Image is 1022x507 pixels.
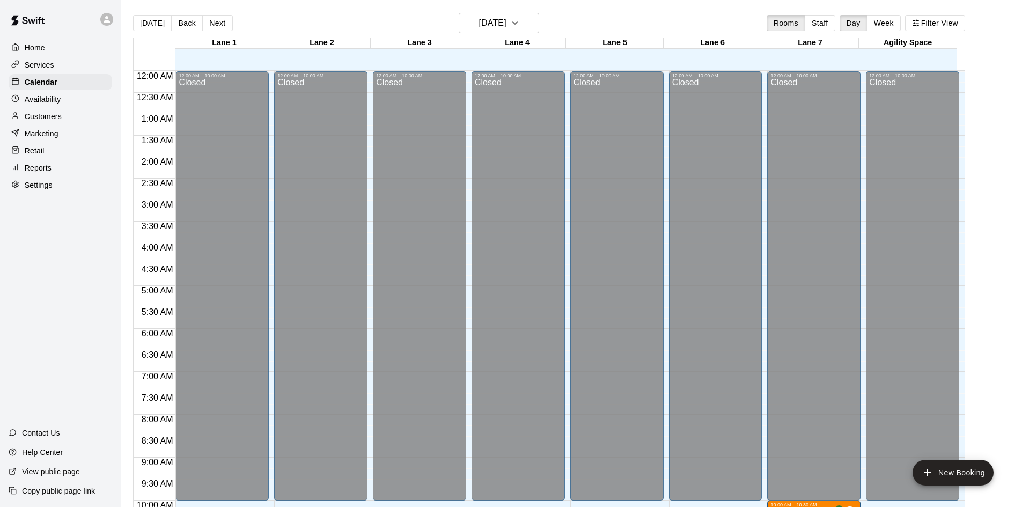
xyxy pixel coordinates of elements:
[805,15,835,31] button: Staff
[566,38,664,48] div: Lane 5
[472,71,565,501] div: 12:00 AM – 10:00 AM: Closed
[179,73,266,78] div: 12:00 AM – 10:00 AM
[22,447,63,458] p: Help Center
[175,38,273,48] div: Lane 1
[866,71,959,501] div: 12:00 AM – 10:00 AM: Closed
[139,393,176,402] span: 7:30 AM
[664,38,761,48] div: Lane 6
[669,71,762,501] div: 12:00 AM – 10:00 AM: Closed
[9,143,112,159] a: Retail
[25,94,61,105] p: Availability
[202,15,232,31] button: Next
[376,73,463,78] div: 12:00 AM – 10:00 AM
[574,78,660,504] div: Closed
[25,60,54,70] p: Services
[9,126,112,142] a: Marketing
[9,91,112,107] a: Availability
[840,15,867,31] button: Day
[770,78,857,504] div: Closed
[133,15,172,31] button: [DATE]
[139,415,176,424] span: 8:00 AM
[475,73,562,78] div: 12:00 AM – 10:00 AM
[672,78,759,504] div: Closed
[22,486,95,496] p: Copy public page link
[9,160,112,176] a: Reports
[139,264,176,274] span: 4:30 AM
[9,40,112,56] a: Home
[25,42,45,53] p: Home
[869,73,956,78] div: 12:00 AM – 10:00 AM
[134,93,176,102] span: 12:30 AM
[139,157,176,166] span: 2:00 AM
[25,145,45,156] p: Retail
[139,479,176,488] span: 9:30 AM
[770,73,857,78] div: 12:00 AM – 10:00 AM
[25,77,57,87] p: Calendar
[139,114,176,123] span: 1:00 AM
[277,73,364,78] div: 12:00 AM – 10:00 AM
[139,458,176,467] span: 9:00 AM
[761,38,859,48] div: Lane 7
[134,71,176,80] span: 12:00 AM
[373,71,466,501] div: 12:00 AM – 10:00 AM: Closed
[139,222,176,231] span: 3:30 AM
[22,428,60,438] p: Contact Us
[25,180,53,190] p: Settings
[859,38,957,48] div: Agility Space
[139,307,176,317] span: 5:30 AM
[139,350,176,359] span: 6:30 AM
[25,128,58,139] p: Marketing
[459,13,539,33] button: [DATE]
[22,466,80,477] p: View public page
[574,73,660,78] div: 12:00 AM – 10:00 AM
[767,15,805,31] button: Rooms
[371,38,468,48] div: Lane 3
[139,436,176,445] span: 8:30 AM
[139,329,176,338] span: 6:00 AM
[274,71,367,501] div: 12:00 AM – 10:00 AM: Closed
[913,460,994,486] button: add
[468,38,566,48] div: Lane 4
[9,177,112,193] a: Settings
[867,15,901,31] button: Week
[570,71,664,501] div: 12:00 AM – 10:00 AM: Closed
[273,38,371,48] div: Lane 2
[475,78,562,504] div: Closed
[139,372,176,381] span: 7:00 AM
[9,57,112,73] a: Services
[175,71,269,501] div: 12:00 AM – 10:00 AM: Closed
[869,78,956,504] div: Closed
[139,136,176,145] span: 1:30 AM
[139,243,176,252] span: 4:00 AM
[767,71,861,501] div: 12:00 AM – 10:00 AM: Closed
[376,78,463,504] div: Closed
[905,15,965,31] button: Filter View
[9,108,112,124] a: Customers
[139,200,176,209] span: 3:00 AM
[672,73,759,78] div: 12:00 AM – 10:00 AM
[479,16,506,31] h6: [DATE]
[171,15,203,31] button: Back
[139,179,176,188] span: 2:30 AM
[139,286,176,295] span: 5:00 AM
[277,78,364,504] div: Closed
[25,111,62,122] p: Customers
[25,163,52,173] p: Reports
[9,74,112,90] a: Calendar
[179,78,266,504] div: Closed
